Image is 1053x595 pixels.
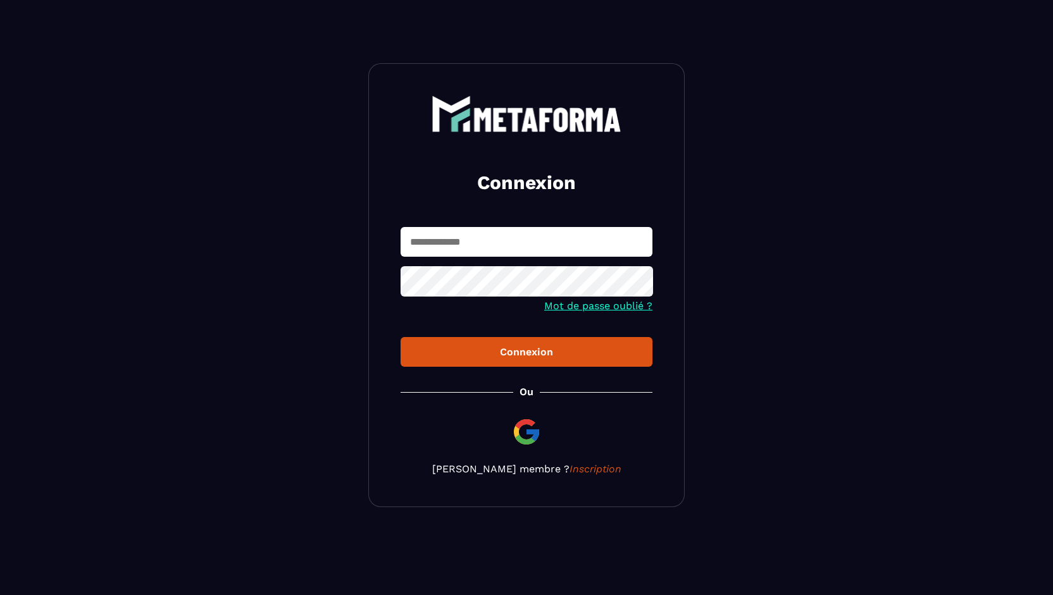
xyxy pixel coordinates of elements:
img: google [511,417,542,447]
a: Inscription [570,463,621,475]
h2: Connexion [416,170,637,195]
button: Connexion [401,337,652,367]
p: Ou [520,386,533,398]
div: Connexion [411,346,642,358]
img: logo [432,95,621,132]
a: logo [401,95,652,132]
a: Mot de passe oublié ? [544,300,652,312]
p: [PERSON_NAME] membre ? [401,463,652,475]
